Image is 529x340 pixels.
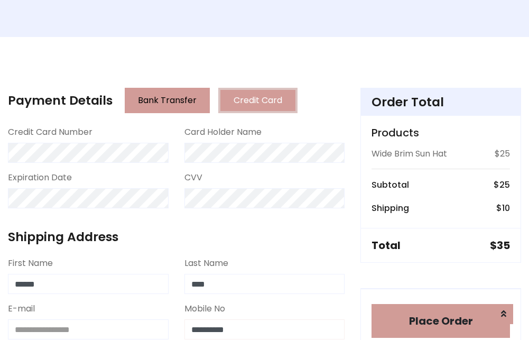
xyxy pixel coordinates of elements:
[372,148,447,160] p: Wide Brim Sun Hat
[372,239,401,252] h5: Total
[372,95,510,109] h4: Order Total
[495,148,510,160] p: $25
[184,257,228,270] label: Last Name
[8,126,92,139] label: Credit Card Number
[125,88,210,113] button: Bank Transfer
[218,88,298,113] button: Credit Card
[184,126,262,139] label: Card Holder Name
[372,180,409,190] h6: Subtotal
[184,302,225,315] label: Mobile No
[8,229,345,244] h4: Shipping Address
[8,93,113,108] h4: Payment Details
[372,304,510,338] button: Place Order
[502,202,510,214] span: 10
[496,203,510,213] h6: $
[184,171,202,184] label: CVV
[8,302,35,315] label: E-mail
[372,126,510,139] h5: Products
[372,203,409,213] h6: Shipping
[497,238,510,253] span: 35
[494,180,510,190] h6: $
[8,171,72,184] label: Expiration Date
[499,179,510,191] span: 25
[8,257,53,270] label: First Name
[490,239,510,252] h5: $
